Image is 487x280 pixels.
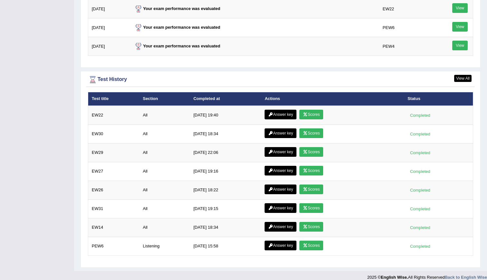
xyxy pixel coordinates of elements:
[139,181,190,199] td: All
[139,92,190,106] th: Section
[88,237,139,255] td: PEW6
[88,18,130,37] td: [DATE]
[88,181,139,199] td: EW26
[88,218,139,237] td: EW14
[88,106,139,125] td: EW22
[190,143,261,162] td: [DATE] 22:06
[452,3,468,13] a: View
[452,22,468,32] a: View
[261,92,404,106] th: Actions
[299,110,323,119] a: Scores
[299,241,323,250] a: Scores
[407,243,433,250] div: Completed
[190,162,261,181] td: [DATE] 19:16
[445,275,487,280] a: Back to English Wise
[190,218,261,237] td: [DATE] 18:34
[299,128,323,138] a: Scores
[407,205,433,212] div: Completed
[299,166,323,175] a: Scores
[139,143,190,162] td: All
[379,37,435,56] td: PEW4
[404,92,473,106] th: Status
[407,112,433,119] div: Completed
[265,185,296,194] a: Answer key
[190,181,261,199] td: [DATE] 18:22
[452,41,468,50] a: View
[88,92,139,106] th: Test title
[139,162,190,181] td: All
[190,106,261,125] td: [DATE] 19:40
[190,237,261,255] td: [DATE] 15:58
[88,199,139,218] td: EW31
[265,110,296,119] a: Answer key
[299,185,323,194] a: Scores
[265,147,296,157] a: Answer key
[88,37,130,56] td: [DATE]
[265,128,296,138] a: Answer key
[379,18,435,37] td: PEW6
[407,131,433,137] div: Completed
[299,203,323,213] a: Scores
[454,75,472,82] a: View All
[139,218,190,237] td: All
[407,149,433,156] div: Completed
[88,162,139,181] td: EW27
[265,203,296,213] a: Answer key
[88,75,473,85] div: Test History
[190,125,261,143] td: [DATE] 18:34
[407,168,433,175] div: Completed
[265,166,296,175] a: Answer key
[299,147,323,157] a: Scores
[134,44,220,48] strong: Your exam performance was evaluated
[299,222,323,232] a: Scores
[134,25,220,30] strong: Your exam performance was evaluated
[381,275,408,280] strong: English Wise.
[265,241,296,250] a: Answer key
[139,199,190,218] td: All
[139,237,190,255] td: Listening
[88,125,139,143] td: EW30
[88,143,139,162] td: EW29
[407,224,433,231] div: Completed
[190,199,261,218] td: [DATE] 19:15
[407,187,433,194] div: Completed
[134,6,220,11] strong: Your exam performance was evaluated
[190,92,261,106] th: Completed at
[265,222,296,232] a: Answer key
[139,125,190,143] td: All
[139,106,190,125] td: All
